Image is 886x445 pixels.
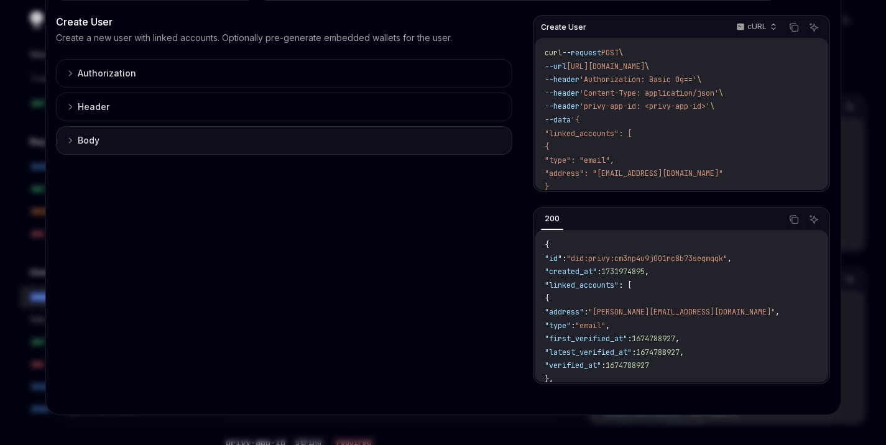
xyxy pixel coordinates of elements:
[545,115,571,125] span: --data
[545,168,723,178] span: "address": "[EMAIL_ADDRESS][DOMAIN_NAME]"
[806,19,822,35] button: Ask AI
[747,22,767,32] p: cURL
[545,155,614,165] span: "type": "email",
[601,267,645,277] span: 1731974895
[579,88,719,98] span: 'Content-Type: application/json'
[545,88,579,98] span: --header
[545,347,632,357] span: "latest_verified_at"
[597,267,601,277] span: :
[545,254,562,264] span: "id"
[545,142,549,152] span: {
[601,48,619,58] span: POST
[56,32,452,44] p: Create a new user with linked accounts. Optionally pre-generate embedded wallets for the user.
[627,334,632,344] span: :
[566,254,727,264] span: "did:privy:cm3np4u9j001rc8b73seqmqqk"
[545,360,601,370] span: "verified_at"
[562,48,601,58] span: --request
[786,211,802,227] button: Copy the contents from the code block
[619,48,623,58] span: \
[645,267,649,277] span: ,
[575,321,606,331] span: "email"
[78,99,109,114] div: Header
[545,267,597,277] span: "created_at"
[56,14,513,29] div: Create User
[541,211,563,226] div: 200
[571,115,579,125] span: '{
[78,66,136,81] div: Authorization
[566,62,645,71] span: [URL][DOMAIN_NAME]
[697,75,701,85] span: \
[545,129,632,139] span: "linked_accounts": [
[719,88,723,98] span: \
[545,48,562,58] span: curl
[775,307,780,317] span: ,
[588,307,775,317] span: "[PERSON_NAME][EMAIL_ADDRESS][DOMAIN_NAME]"
[727,254,732,264] span: ,
[545,307,584,317] span: "address"
[545,182,549,192] span: }
[636,347,680,357] span: 1674788927
[606,360,649,370] span: 1674788927
[545,334,627,344] span: "first_verified_at"
[56,126,513,155] button: expand input section
[571,321,575,331] span: :
[632,334,675,344] span: 1674788927
[545,293,549,303] span: {
[562,254,566,264] span: :
[545,280,619,290] span: "linked_accounts"
[729,17,782,38] button: cURL
[619,280,632,290] span: : [
[545,321,571,331] span: "type"
[584,307,588,317] span: :
[78,133,99,148] div: Body
[806,211,822,227] button: Ask AI
[545,240,549,250] span: {
[56,59,513,88] button: expand input section
[545,374,553,384] span: },
[786,19,802,35] button: Copy the contents from the code block
[645,62,649,71] span: \
[56,93,513,121] button: expand input section
[541,22,586,32] span: Create User
[545,75,579,85] span: --header
[606,321,610,331] span: ,
[675,334,680,344] span: ,
[579,75,697,85] span: 'Authorization: Basic Og=='
[601,360,606,370] span: :
[632,347,636,357] span: :
[545,101,579,111] span: --header
[545,62,566,71] span: --url
[710,101,714,111] span: \
[680,347,684,357] span: ,
[579,101,710,111] span: 'privy-app-id: <privy-app-id>'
